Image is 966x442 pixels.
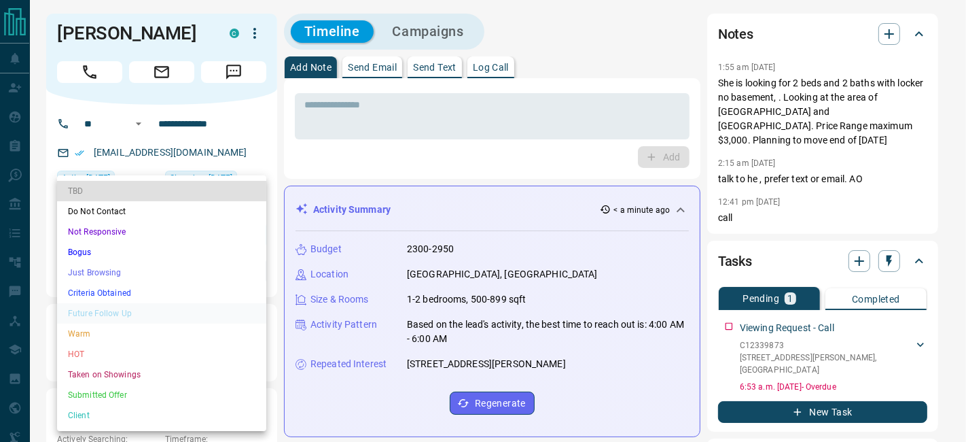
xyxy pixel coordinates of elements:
[57,222,266,242] li: Not Responsive
[57,324,266,344] li: Warm
[57,283,266,303] li: Criteria Obtained
[57,405,266,426] li: Client
[57,242,266,262] li: Bogus
[57,262,266,283] li: Just Browsing
[57,344,266,364] li: HOT
[57,364,266,385] li: Taken on Showings
[57,385,266,405] li: Submitted Offer
[57,201,266,222] li: Do Not Contact
[57,181,266,201] li: TBD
